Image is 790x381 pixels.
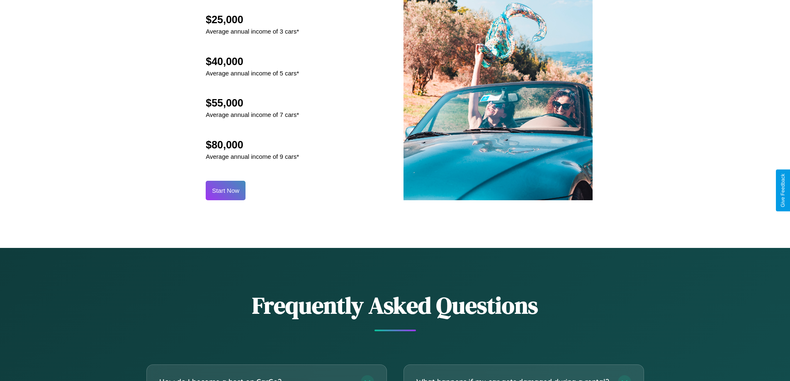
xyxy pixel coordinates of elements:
[206,97,299,109] h2: $55,000
[206,26,299,37] p: Average annual income of 3 cars*
[146,289,644,321] h2: Frequently Asked Questions
[206,68,299,79] p: Average annual income of 5 cars*
[206,139,299,151] h2: $80,000
[780,174,786,207] div: Give Feedback
[206,56,299,68] h2: $40,000
[206,14,299,26] h2: $25,000
[206,151,299,162] p: Average annual income of 9 cars*
[206,109,299,120] p: Average annual income of 7 cars*
[206,181,246,200] button: Start Now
